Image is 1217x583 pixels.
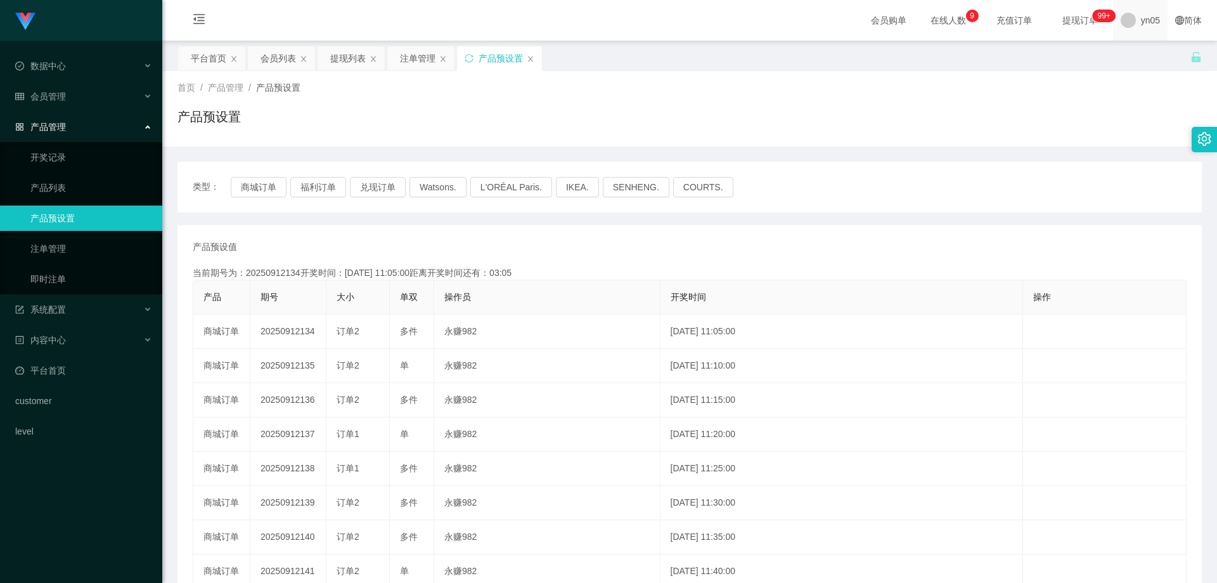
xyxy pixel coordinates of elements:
[30,145,152,170] a: 开奖记录
[400,326,418,336] span: 多件
[434,520,660,554] td: 永赚982
[434,349,660,383] td: 永赚982
[193,349,250,383] td: 商城订单
[15,388,152,414] a: customer
[660,486,1024,520] td: [DATE] 11:30:00
[230,55,238,63] i: 图标: close
[261,292,278,302] span: 期号
[337,566,359,576] span: 订单2
[250,315,326,349] td: 20250912134
[370,55,377,63] i: 图标: close
[1175,16,1184,25] i: 图标: global
[15,122,24,131] i: 图标: appstore-o
[434,452,660,486] td: 永赚982
[15,335,66,345] span: 内容中心
[479,46,523,70] div: 产品预设置
[250,520,326,554] td: 20250912140
[193,520,250,554] td: 商城订单
[966,10,979,22] sup: 9
[465,54,473,63] i: 图标: sync
[400,566,409,576] span: 单
[193,452,250,486] td: 商城订单
[337,497,359,508] span: 订单2
[15,13,35,30] img: logo.9652507e.png
[556,177,599,197] button: IKEA.
[527,55,534,63] i: 图标: close
[470,177,552,197] button: L'ORÉAL Paris.
[337,532,359,542] span: 订单2
[434,417,660,452] td: 永赚982
[660,315,1024,349] td: [DATE] 11:05:00
[203,292,221,302] span: 产品
[400,497,418,508] span: 多件
[193,266,1187,280] div: 当前期号为：20250912134开奖时间：[DATE] 11:05:00距离开奖时间还有：03:05
[400,532,418,542] span: 多件
[660,383,1024,417] td: [DATE] 11:15:00
[250,349,326,383] td: 20250912135
[409,177,467,197] button: Watsons.
[248,82,251,93] span: /
[290,177,346,197] button: 福利订单
[15,61,66,71] span: 数据中心
[261,46,296,70] div: 会员列表
[208,82,243,93] span: 产品管理
[434,383,660,417] td: 永赚982
[400,429,409,439] span: 单
[231,177,287,197] button: 商城订单
[1092,10,1115,22] sup: 283
[250,383,326,417] td: 20250912136
[337,429,359,439] span: 订单1
[337,463,359,473] span: 订单1
[434,315,660,349] td: 永赚982
[15,358,152,383] a: 图标: dashboard平台首页
[200,82,203,93] span: /
[250,417,326,452] td: 20250912137
[400,46,435,70] div: 注单管理
[1056,16,1104,25] span: 提现订单
[400,463,418,473] span: 多件
[924,16,972,25] span: 在线人数
[337,326,359,336] span: 订单2
[193,383,250,417] td: 商城订单
[603,177,669,197] button: SENHENG.
[250,452,326,486] td: 20250912138
[15,336,24,344] i: 图标: profile
[337,360,359,370] span: 订单2
[15,305,24,314] i: 图标: form
[300,55,307,63] i: 图标: close
[660,417,1024,452] td: [DATE] 11:20:00
[30,236,152,261] a: 注单管理
[330,46,366,70] div: 提现列表
[30,206,152,231] a: 产品预设置
[400,292,418,302] span: 单双
[191,46,226,70] div: 平台首页
[660,452,1024,486] td: [DATE] 11:25:00
[15,62,24,70] i: 图标: check-circle-o
[671,292,706,302] span: 开奖时间
[439,55,447,63] i: 图标: close
[15,419,152,444] a: level
[444,292,471,302] span: 操作员
[193,177,231,197] span: 类型：
[400,360,409,370] span: 单
[193,417,250,452] td: 商城订单
[1197,132,1211,146] i: 图标: setting
[15,305,66,315] span: 系统配置
[30,266,152,292] a: 即时注单
[337,292,354,302] span: 大小
[660,520,1024,554] td: [DATE] 11:35:00
[660,349,1024,383] td: [DATE] 11:10:00
[193,240,237,254] span: 产品预设值
[30,175,152,200] a: 产品列表
[250,486,326,520] td: 20250912139
[177,107,241,126] h1: 产品预设置
[15,122,66,132] span: 产品管理
[673,177,733,197] button: COURTS.
[434,486,660,520] td: 永赚982
[990,16,1038,25] span: 充值订单
[400,395,418,405] span: 多件
[1033,292,1051,302] span: 操作
[337,395,359,405] span: 订单2
[350,177,406,197] button: 兑现订单
[15,91,66,102] span: 会员管理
